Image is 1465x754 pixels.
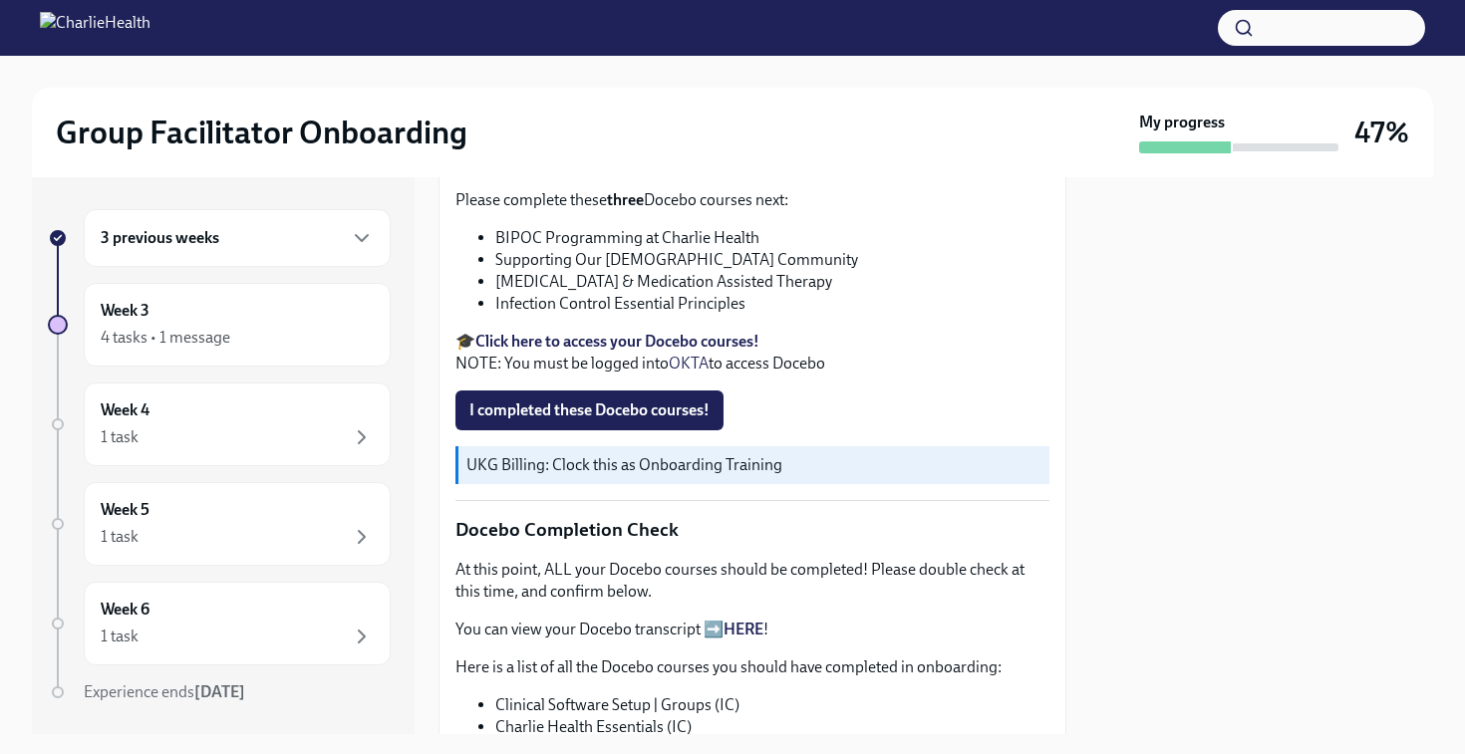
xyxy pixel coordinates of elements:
[48,482,391,566] a: Week 51 task
[455,331,1049,375] p: 🎓 NOTE: You must be logged into to access Docebo
[101,499,149,521] h6: Week 5
[495,271,1049,293] li: [MEDICAL_DATA] & Medication Assisted Therapy
[101,599,149,621] h6: Week 6
[495,249,1049,271] li: Supporting Our [DEMOGRAPHIC_DATA] Community
[56,113,467,152] h2: Group Facilitator Onboarding
[469,400,710,420] span: I completed these Docebo courses!
[101,426,139,448] div: 1 task
[194,682,245,701] strong: [DATE]
[495,716,1049,738] li: Charlie Health Essentials (IC)
[48,283,391,367] a: Week 34 tasks • 1 message
[495,227,1049,249] li: BIPOC Programming at Charlie Health
[48,382,391,466] a: Week 41 task
[455,619,1049,640] p: You can view your Docebo transcript ➡️ !
[495,694,1049,716] li: Clinical Software Setup | Groups (IC)
[607,190,644,209] strong: three
[1139,112,1225,133] strong: My progress
[40,12,150,44] img: CharlieHealth
[455,517,1049,543] p: Docebo Completion Check
[466,454,1041,476] p: UKG Billing: Clock this as Onboarding Training
[495,293,1049,315] li: Infection Control Essential Principles
[455,559,1049,603] p: At this point, ALL your Docebo courses should be completed! Please double check at this time, and...
[1354,115,1409,150] h3: 47%
[724,620,763,638] a: HERE
[101,526,139,548] div: 1 task
[101,626,139,647] div: 1 task
[101,227,219,249] h6: 3 previous weeks
[84,209,391,267] div: 3 previous weeks
[475,332,759,351] a: Click here to access your Docebo courses!
[101,399,149,421] h6: Week 4
[455,189,1049,211] p: Please complete these Docebo courses next:
[48,582,391,665] a: Week 61 task
[84,682,245,701] span: Experience ends
[101,300,149,322] h6: Week 3
[101,327,230,349] div: 4 tasks • 1 message
[455,390,724,430] button: I completed these Docebo courses!
[455,656,1049,678] p: Here is a list of all the Docebo courses you should have completed in onboarding:
[669,354,709,373] a: OKTA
